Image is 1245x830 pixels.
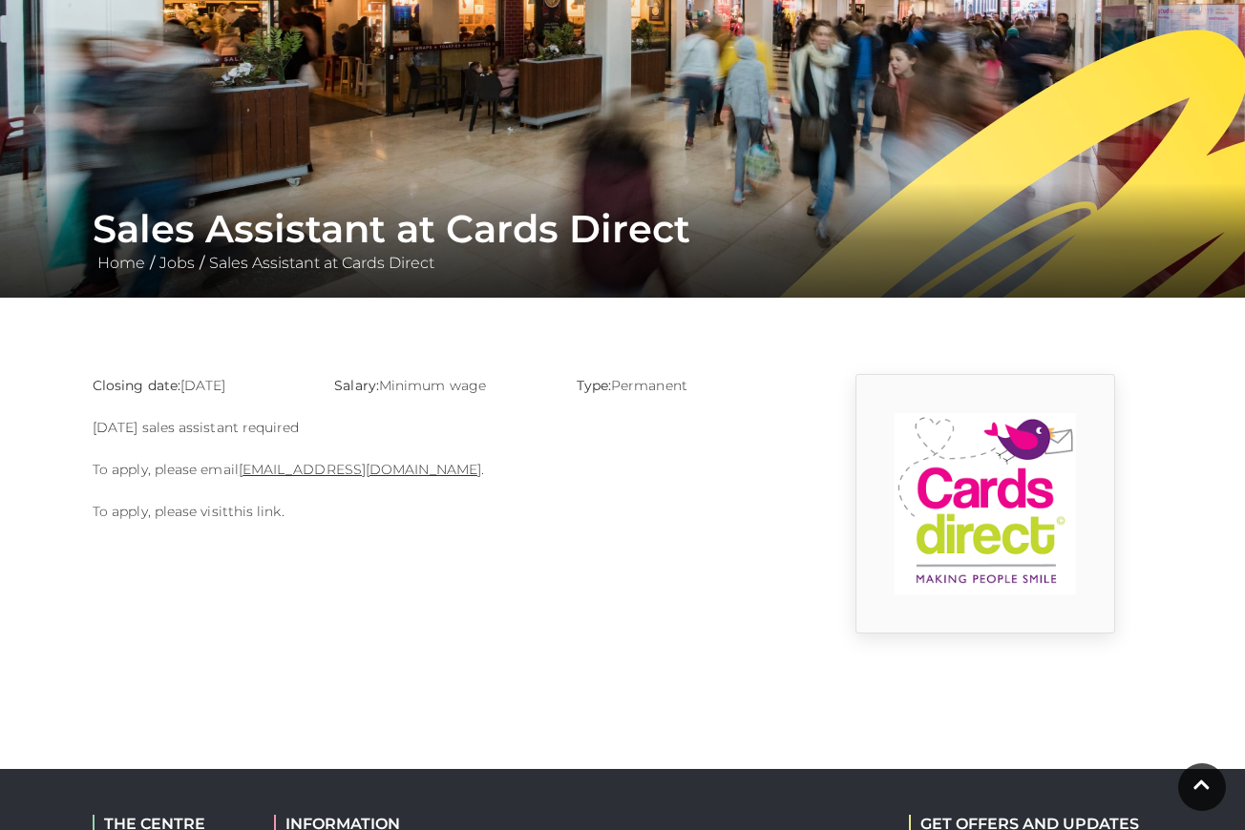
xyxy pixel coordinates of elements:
p: Minimum wage [334,374,547,397]
p: To apply, please visit . [93,500,790,523]
a: Home [93,254,150,272]
a: Jobs [155,254,200,272]
p: [DATE] [93,374,306,397]
p: Permanent [577,374,790,397]
strong: Salary: [334,377,379,394]
a: Sales Assistant at Cards Direct [204,254,439,272]
p: [DATE] sales assistant required [93,416,790,439]
strong: Type: [577,377,611,394]
h1: Sales Assistant at Cards Direct [93,206,1152,252]
img: 9_1554819914_l1cI.png [895,413,1076,594]
a: [EMAIL_ADDRESS][DOMAIN_NAME] [239,461,481,478]
strong: Closing date: [93,377,180,394]
a: this link [228,503,282,520]
div: / / [78,206,1167,275]
p: To apply, please email . [93,458,790,481]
